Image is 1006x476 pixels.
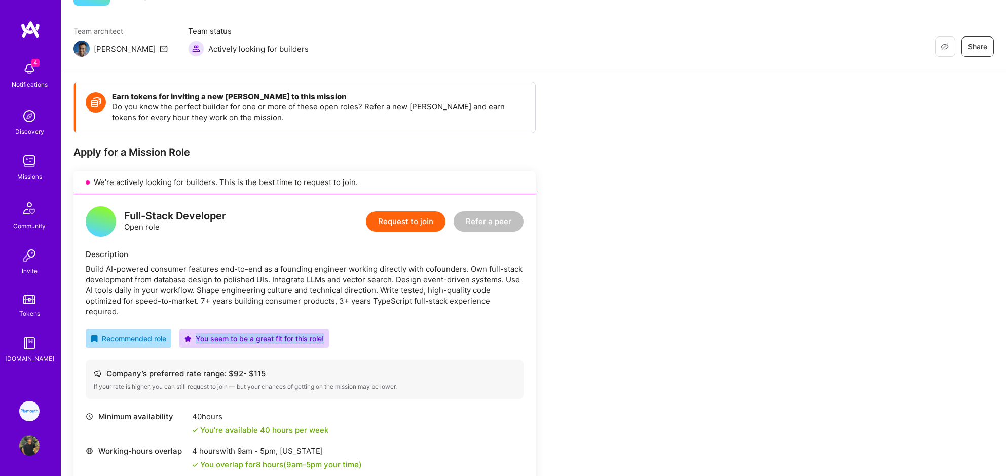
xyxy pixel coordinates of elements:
[19,435,40,456] img: User Avatar
[19,151,40,171] img: teamwork
[86,411,187,422] div: Minimum availability
[941,43,949,51] i: icon EyeClosed
[286,460,322,469] span: 9am - 5pm
[86,264,524,317] div: Build AI-powered consumer features end-to-end as a founding engineer working directly with cofoun...
[20,20,41,39] img: logo
[86,413,93,420] i: icon Clock
[961,36,994,57] button: Share
[208,44,309,54] span: Actively looking for builders
[19,333,40,353] img: guide book
[17,171,42,182] div: Missions
[192,411,328,422] div: 40 hours
[192,446,362,456] div: 4 hours with [US_STATE]
[91,335,98,342] i: icon RecommendedBadge
[160,45,168,53] i: icon Mail
[5,353,54,364] div: [DOMAIN_NAME]
[192,462,198,468] i: icon Check
[23,295,35,304] img: tokens
[73,171,536,194] div: We’re actively looking for builders. This is the best time to request to join.
[86,446,187,456] div: Working-hours overlap
[17,196,42,221] img: Community
[968,42,987,52] span: Share
[12,79,48,90] div: Notifications
[188,26,309,36] span: Team status
[73,41,90,57] img: Team Architect
[19,401,40,421] img: Plymouth: Fullstack developer to help build a global mobility platform
[86,447,93,455] i: icon World
[184,333,324,344] div: You seem to be a great fit for this role!
[235,446,280,456] span: 9am - 5pm ,
[19,308,40,319] div: Tokens
[73,145,536,159] div: Apply for a Mission Role
[192,427,198,433] i: icon Check
[17,401,42,421] a: Plymouth: Fullstack developer to help build a global mobility platform
[454,211,524,232] button: Refer a peer
[15,126,44,137] div: Discovery
[94,370,101,377] i: icon Cash
[366,211,445,232] button: Request to join
[73,26,168,36] span: Team architect
[86,92,106,113] img: Token icon
[94,44,156,54] div: [PERSON_NAME]
[19,59,40,79] img: bell
[19,106,40,126] img: discovery
[124,211,226,232] div: Open role
[94,383,515,391] div: If your rate is higher, you can still request to join — but your chances of getting on the missio...
[184,335,192,342] i: icon PurpleStar
[13,221,46,231] div: Community
[192,425,328,435] div: You're available 40 hours per week
[31,59,40,67] span: 4
[112,101,525,123] p: Do you know the perfect builder for one or more of these open roles? Refer a new [PERSON_NAME] an...
[86,249,524,260] div: Description
[124,211,226,222] div: Full-Stack Developer
[112,92,525,101] h4: Earn tokens for inviting a new [PERSON_NAME] to this mission
[188,41,204,57] img: Actively looking for builders
[17,435,42,456] a: User Avatar
[94,368,515,379] div: Company’s preferred rate range: $ 92 - $ 115
[19,245,40,266] img: Invite
[200,459,362,470] div: You overlap for 8 hours ( your time)
[22,266,38,276] div: Invite
[91,333,166,344] div: Recommended role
